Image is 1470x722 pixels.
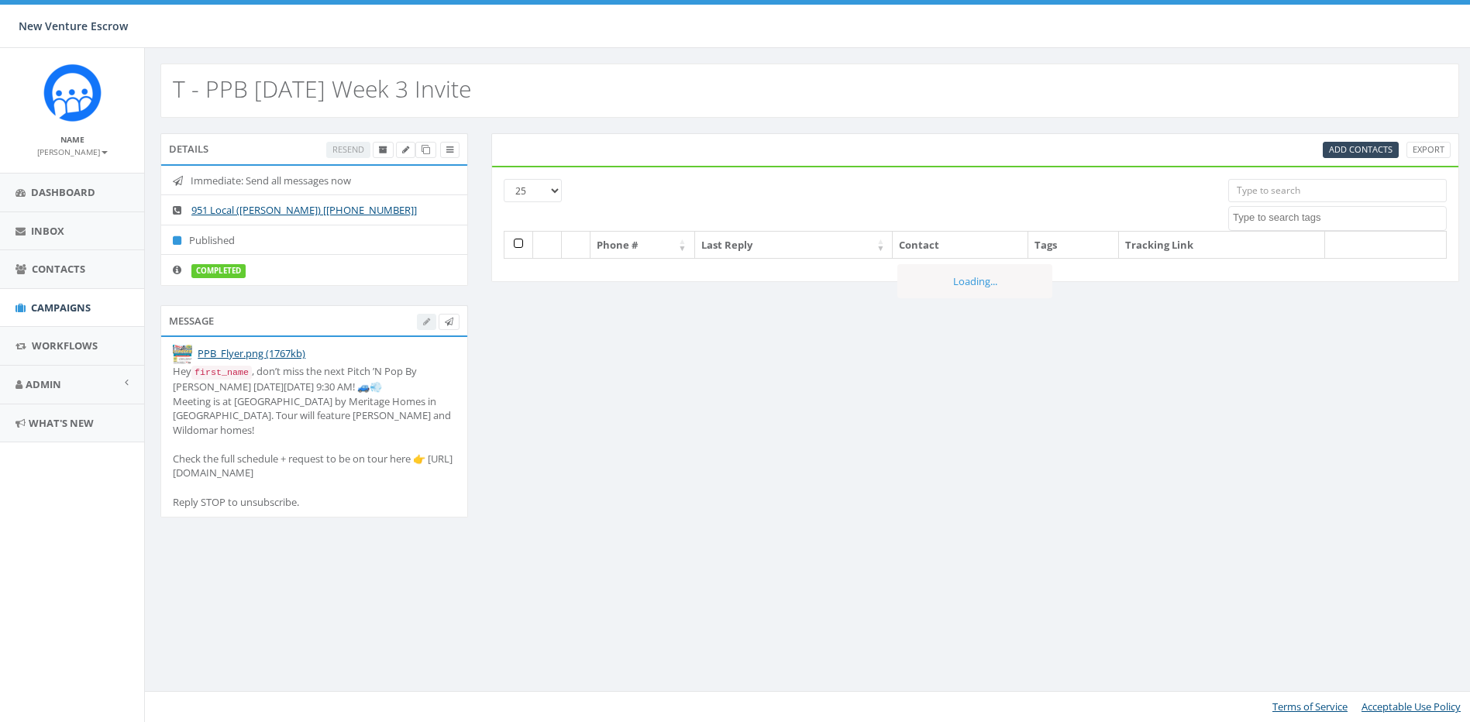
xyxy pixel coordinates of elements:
span: Send Test Message [445,315,453,327]
span: Campaigns [31,301,91,315]
img: Rally_Corp_Icon_1.png [43,64,102,122]
a: Terms of Service [1272,700,1348,713]
i: Published [173,236,189,246]
div: Loading... [897,264,1052,299]
span: Edit Campaign Title [402,143,409,155]
div: Message [160,305,468,336]
li: Immediate: Send all messages now [161,166,467,196]
label: completed [191,264,246,278]
span: Admin [26,377,61,391]
span: CSV files only [1329,143,1393,155]
th: Contact [893,232,1028,259]
textarea: Search [1233,211,1446,225]
th: Tags [1028,232,1119,259]
li: Published [161,225,467,256]
a: 951 Local ([PERSON_NAME]) [[PHONE_NUMBER]] [191,203,417,217]
a: Export [1406,142,1451,158]
span: Contacts [32,262,85,276]
a: Acceptable Use Policy [1362,700,1461,713]
span: Workflows [32,339,98,352]
span: Dashboard [31,185,95,199]
div: Details [160,133,468,164]
span: View Campaign Delivery Statistics [446,143,453,155]
span: Add Contacts [1329,143,1393,155]
small: Name [60,134,84,145]
span: What's New [29,416,94,430]
span: Inbox [31,224,64,238]
th: Last Reply [695,232,893,259]
code: first_name [191,366,252,380]
span: Clone Campaign [422,143,430,155]
i: Immediate: Send all messages now [173,176,191,186]
div: Hey , don’t miss the next Pitch ’N Pop By [PERSON_NAME] [DATE][DATE] 9:30 AM! 🚙💨 Meeting is at [G... [173,364,456,509]
a: PPB_Flyer.png (1767kb) [198,346,305,360]
a: Add Contacts [1323,142,1399,158]
th: Tracking Link [1119,232,1325,259]
span: New Venture Escrow [19,19,128,33]
th: Phone # [590,232,695,259]
small: [PERSON_NAME] [37,146,108,157]
h2: T - PPB [DATE] Week 3 Invite [173,76,471,101]
a: [PERSON_NAME] [37,144,108,158]
span: Archive Campaign [379,143,387,155]
input: Type to search [1228,179,1447,202]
